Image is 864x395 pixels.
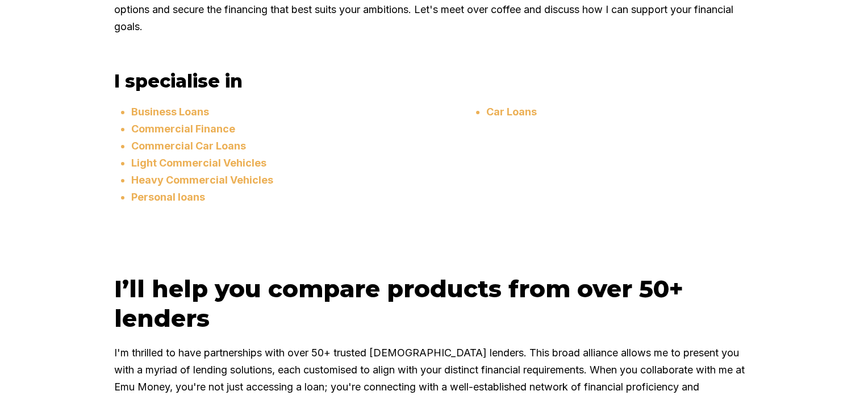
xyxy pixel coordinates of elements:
a: Commercial Car Loans [131,140,246,152]
a: Car Loans [486,106,537,118]
a: Light Commercial Vehicles [131,157,266,169]
li: Commercial Finance [131,120,487,138]
a: Personal loans [131,191,205,203]
a: Business Loans [131,106,209,118]
a: Heavy Commercial Vehicles [131,174,273,186]
h2: I’ll help you compare products from over 50+ lenders [114,274,750,333]
h3: I specialise in [114,70,750,92]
